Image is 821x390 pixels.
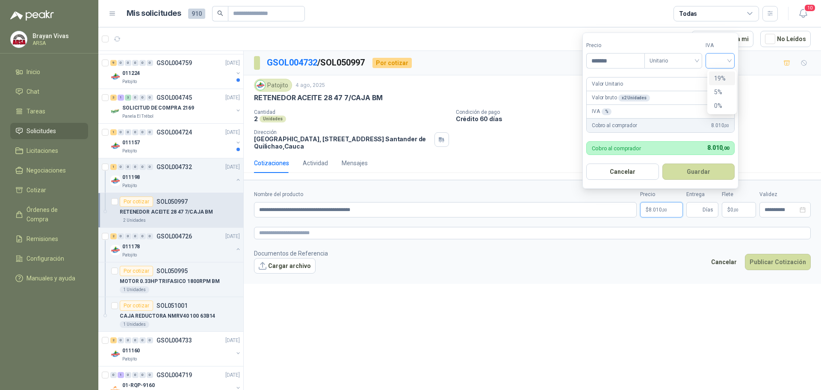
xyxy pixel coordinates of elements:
p: SOL050997 [157,199,188,205]
label: Validez [759,191,811,199]
p: [DATE] [225,336,240,345]
a: Chat [10,83,88,100]
p: Patojito [122,182,137,189]
span: Remisiones [27,234,58,244]
span: 10 [804,4,816,12]
p: SOLICITUD DE COMPRA 2169 [122,104,194,112]
span: Cotizar [27,185,46,195]
p: CAJA REDUCTORA NMRV40 100 63B14 [120,312,215,320]
span: Unitario [650,54,697,67]
div: 0 [139,233,146,239]
div: 0 [125,372,131,378]
label: IVA [706,42,735,50]
a: Manuales y ayuda [10,270,88,286]
p: Patojito [122,356,137,363]
a: Solicitudes [10,123,88,139]
div: Por cotizar [120,266,153,276]
p: GSOL004733 [157,337,192,343]
span: ,00 [722,146,729,151]
div: Por cotizar [120,301,153,311]
p: [GEOGRAPHIC_DATA], [STREET_ADDRESS] Santander de Quilichao , Cauca [254,135,431,150]
p: 2 [254,115,258,122]
p: 011178 [122,243,140,251]
label: Flete [722,191,756,199]
span: $ [727,207,730,212]
p: $8.010,00 [640,202,683,217]
div: 0 [125,233,131,239]
label: Entrega [686,191,718,199]
div: 1 Unidades [120,286,149,293]
div: 1 [118,95,124,101]
p: $ 0,00 [722,202,756,217]
div: 0 [147,129,153,135]
p: 4 ago, 2025 [295,81,325,89]
a: 3 1 3 0 0 0 GSOL004745[DATE] Company LogoSOLICITUD DE COMPRA 2169Panela El Trébol [110,92,242,120]
div: 1 [110,164,117,170]
div: 1 - 50 de 378 [632,32,685,46]
div: Por cotizar [120,196,153,207]
span: Chat [27,87,39,96]
p: Cobro al comprador [592,122,637,130]
div: 0 [125,129,131,135]
p: GSOL004745 [157,95,192,101]
div: 0% [714,101,730,110]
div: 0 [118,164,124,170]
div: 9 [110,60,117,66]
a: Licitaciones [10,143,88,159]
div: Cotizaciones [254,158,289,168]
p: ARSA [32,41,86,46]
label: Nombre del producto [254,191,637,199]
span: 910 [188,9,205,19]
div: 0 [139,337,146,343]
p: Panela El Trébol [122,113,154,120]
div: 0 [118,129,124,135]
p: [DATE] [225,232,240,241]
div: 0 [147,60,153,66]
img: Company Logo [110,71,121,82]
h1: Mis solicitudes [127,7,181,20]
a: Inicio [10,64,88,80]
a: 1 0 0 0 0 0 GSOL004724[DATE] Company Logo011157Patojito [110,127,242,155]
span: Licitaciones [27,146,58,155]
p: GSOL004724 [157,129,192,135]
div: 0 [147,337,153,343]
span: ,00 [662,208,667,212]
div: 2 [110,337,117,343]
div: 0% [709,99,735,113]
a: Tareas [10,103,88,119]
span: 0 [730,207,738,212]
p: 011157 [122,139,140,147]
label: Precio [586,42,644,50]
button: Cargar archivo [254,258,316,274]
div: 0 [132,60,139,66]
p: Documentos de Referencia [254,249,328,258]
div: 0 [125,164,131,170]
div: 0 [118,337,124,343]
div: 0 [125,60,131,66]
p: [DATE] [225,128,240,137]
div: 0 [125,337,131,343]
p: [DATE] [225,59,240,67]
a: Cotizar [10,182,88,198]
span: Negociaciones [27,166,66,175]
img: Company Logo [110,106,121,116]
a: Negociaciones [10,162,88,179]
a: 2 0 0 0 0 0 GSOL004733[DATE] Company Logo011160Patojito [110,335,242,363]
img: Company Logo [110,245,121,255]
img: Company Logo [110,176,121,186]
div: Todas [679,9,697,18]
div: 0 [132,372,139,378]
p: Brayan Vivas [32,33,86,39]
div: 0 [132,164,139,170]
p: [DATE] [225,163,240,171]
p: MOTOR 0.33HP TRIFASICO 1800RPM BM [120,277,220,286]
span: Manuales y ayuda [27,274,75,283]
p: Crédito 60 días [456,115,818,122]
p: Patojito [122,252,137,259]
div: 0 [132,233,139,239]
p: GSOL004732 [157,164,192,170]
a: Por cotizarSOL051001CAJA REDUCTORA NMRV40 100 63B141 Unidades [98,297,243,332]
p: GSOL004726 [157,233,192,239]
div: 0 [139,129,146,135]
div: x 2 Unidades [618,95,650,101]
